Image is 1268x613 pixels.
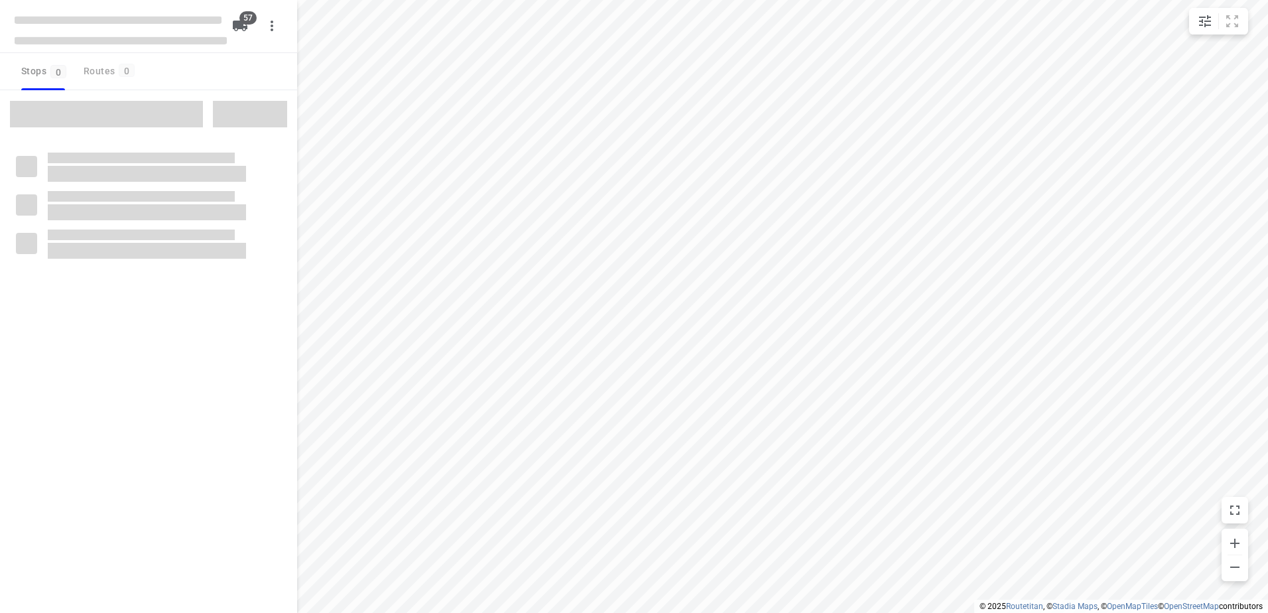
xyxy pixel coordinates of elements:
[980,602,1263,611] li: © 2025 , © , © © contributors
[1107,602,1158,611] a: OpenMapTiles
[1189,8,1248,34] div: small contained button group
[1164,602,1219,611] a: OpenStreetMap
[1192,8,1218,34] button: Map settings
[1006,602,1043,611] a: Routetitan
[1052,602,1098,611] a: Stadia Maps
